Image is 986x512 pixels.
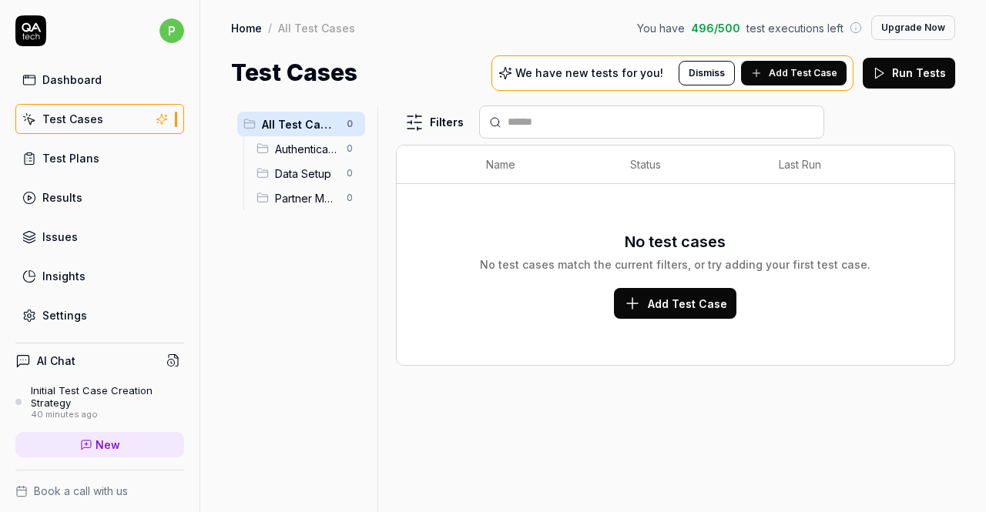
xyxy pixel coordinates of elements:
span: 0 [340,189,359,207]
button: p [159,15,184,46]
a: Test Plans [15,143,184,173]
div: Initial Test Case Creation Strategy [31,384,184,410]
button: Filters [396,107,473,138]
button: Add Test Case [614,288,736,319]
div: 40 minutes ago [31,410,184,420]
div: Dashboard [42,72,102,88]
div: Issues [42,229,78,245]
div: Test Plans [42,150,99,166]
button: Dismiss [679,61,735,85]
th: Last Run [763,146,924,184]
span: p [159,18,184,43]
a: Book a call with us [15,483,184,499]
th: Name [471,146,615,184]
a: Issues [15,222,184,252]
span: 0 [340,139,359,158]
span: Partner Management [275,190,337,206]
a: Results [15,182,184,212]
div: Results [42,189,82,206]
a: New [15,432,184,457]
span: All Test Cases [262,116,337,132]
th: Status [615,146,763,184]
span: You have [637,20,685,36]
a: Initial Test Case Creation Strategy40 minutes ago [15,384,184,420]
button: Upgrade Now [871,15,955,40]
button: Add Test Case [741,61,847,85]
span: Data Setup [275,166,337,182]
div: No test cases match the current filters, or try adding your first test case. [480,256,870,273]
span: test executions left [746,20,843,36]
span: Add Test Case [648,296,727,312]
div: Insights [42,268,86,284]
a: Insights [15,261,184,291]
div: Drag to reorderAuthentication0 [250,136,365,161]
div: All Test Cases [278,20,355,35]
span: Book a call with us [34,483,128,499]
span: 496 / 500 [691,20,740,36]
h4: AI Chat [37,353,75,369]
div: Test Cases [42,111,103,127]
button: Run Tests [863,58,955,89]
a: Settings [15,300,184,330]
span: Add Test Case [769,66,837,80]
p: We have new tests for you! [515,68,663,79]
div: Drag to reorderPartner Management0 [250,186,365,210]
h1: Test Cases [231,55,357,90]
span: New [96,437,120,453]
span: 0 [340,164,359,182]
div: Settings [42,307,87,323]
span: 0 [340,115,359,133]
div: / [268,20,272,35]
h3: No test cases [625,230,726,253]
a: Home [231,20,262,35]
a: Dashboard [15,65,184,95]
div: Drag to reorderData Setup0 [250,161,365,186]
a: Test Cases [15,104,184,134]
span: Authentication [275,141,337,157]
